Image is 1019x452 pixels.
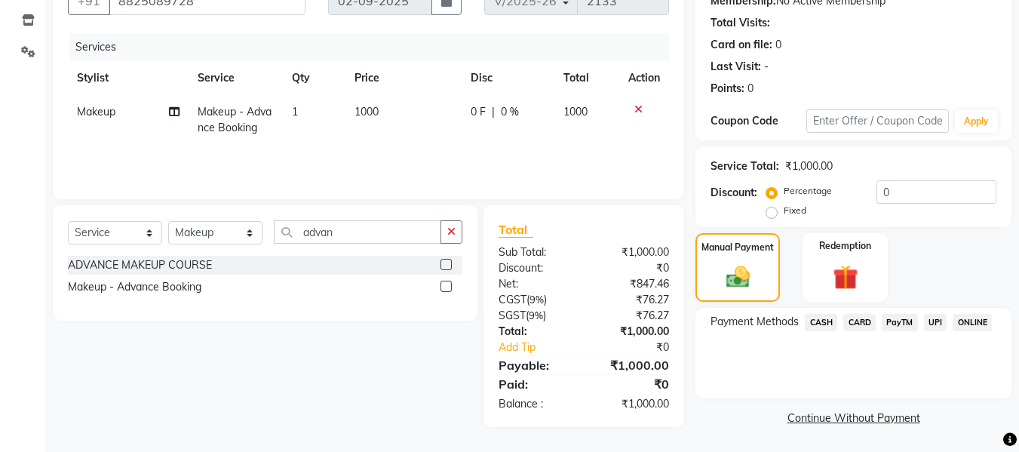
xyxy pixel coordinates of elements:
[584,375,680,393] div: ₹0
[719,263,757,291] img: _cash.svg
[501,104,519,120] span: 0 %
[68,279,201,295] div: Makeup - Advance Booking
[499,222,533,238] span: Total
[784,184,832,198] label: Percentage
[584,308,680,324] div: ₹76.27
[955,110,998,133] button: Apply
[292,105,298,118] span: 1
[77,105,115,118] span: Makeup
[487,260,584,276] div: Discount:
[554,61,620,95] th: Total
[924,314,947,331] span: UPI
[584,260,680,276] div: ₹0
[600,340,681,355] div: ₹0
[487,276,584,292] div: Net:
[499,309,526,322] span: SGST
[68,257,212,273] div: ADVANCE MAKEUP COURSE
[843,314,876,331] span: CARD
[711,314,799,330] span: Payment Methods
[68,61,189,95] th: Stylist
[711,59,761,75] div: Last Visit:
[563,105,588,118] span: 1000
[784,204,806,217] label: Fixed
[819,239,871,253] label: Redemption
[747,81,754,97] div: 0
[882,314,918,331] span: PayTM
[584,356,680,374] div: ₹1,000.00
[584,292,680,308] div: ₹76.27
[499,293,526,306] span: CGST
[584,276,680,292] div: ₹847.46
[584,244,680,260] div: ₹1,000.00
[619,61,669,95] th: Action
[806,109,949,133] input: Enter Offer / Coupon Code
[805,314,837,331] span: CASH
[487,292,584,308] div: ( )
[69,33,680,61] div: Services
[487,308,584,324] div: ( )
[487,340,600,355] a: Add Tip
[462,61,554,95] th: Disc
[825,262,866,293] img: _gift.svg
[487,324,584,340] div: Total:
[698,410,1008,426] a: Continue Without Payment
[711,185,757,201] div: Discount:
[701,241,774,254] label: Manual Payment
[764,59,769,75] div: -
[487,396,584,412] div: Balance :
[584,324,680,340] div: ₹1,000.00
[529,309,543,321] span: 9%
[775,37,781,53] div: 0
[487,356,584,374] div: Payable:
[711,113,806,129] div: Coupon Code
[711,158,779,174] div: Service Total:
[487,244,584,260] div: Sub Total:
[471,104,486,120] span: 0 F
[274,220,441,244] input: Search or Scan
[711,15,770,31] div: Total Visits:
[355,105,379,118] span: 1000
[189,61,283,95] th: Service
[487,375,584,393] div: Paid:
[198,105,272,134] span: Makeup - Advance Booking
[953,314,992,331] span: ONLINE
[492,104,495,120] span: |
[584,396,680,412] div: ₹1,000.00
[711,81,744,97] div: Points:
[283,61,345,95] th: Qty
[345,61,462,95] th: Price
[785,158,833,174] div: ₹1,000.00
[711,37,772,53] div: Card on file:
[529,294,544,306] span: 9%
